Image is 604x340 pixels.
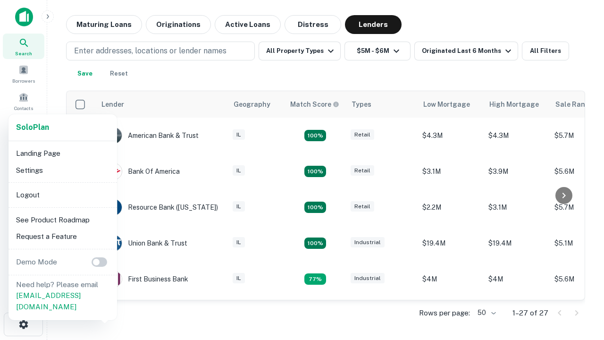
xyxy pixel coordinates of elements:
iframe: Chat Widget [557,264,604,310]
li: Settings [12,162,113,179]
strong: Solo Plan [16,123,49,132]
a: SoloPlan [16,122,49,133]
li: Logout [12,187,113,204]
li: Request a Feature [12,228,113,245]
li: Landing Page [12,145,113,162]
a: [EMAIL_ADDRESS][DOMAIN_NAME] [16,291,81,311]
p: Need help? Please email [16,279,109,313]
li: See Product Roadmap [12,212,113,229]
p: Demo Mode [12,256,61,268]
